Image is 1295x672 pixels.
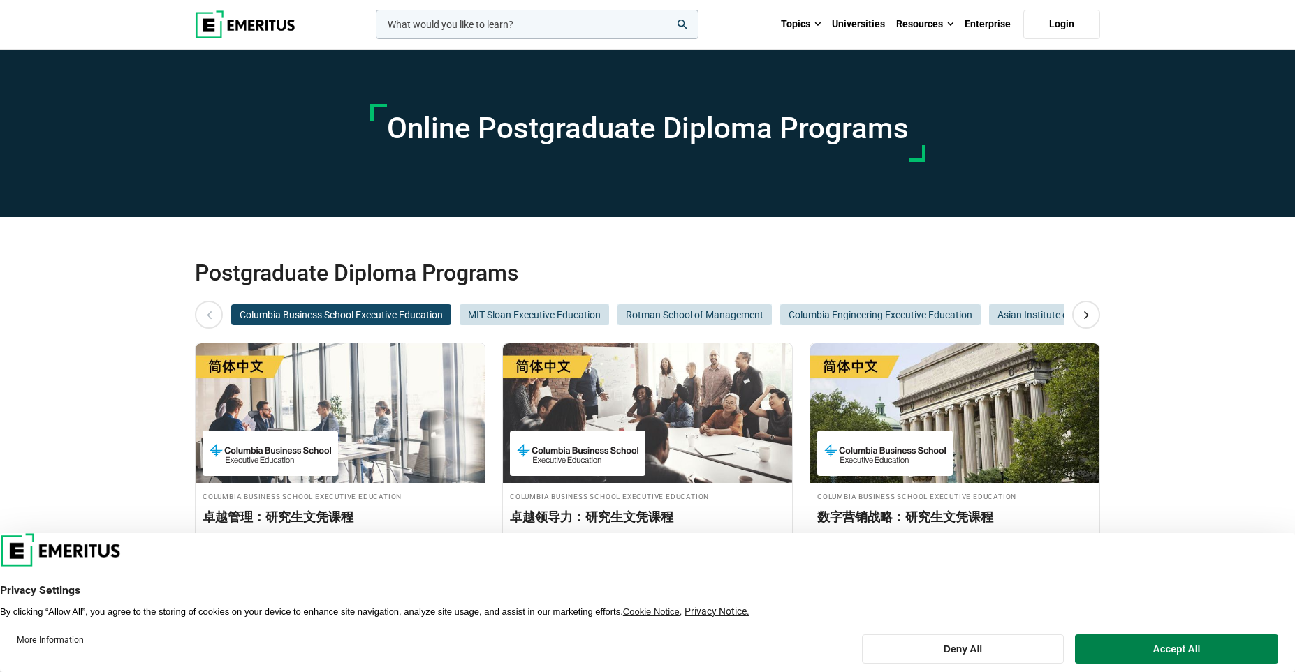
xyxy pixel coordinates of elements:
[817,508,1092,525] h3: 数字营销战略：研究生文凭课程
[195,259,1100,287] h2: Postgraduate Diploma Programs
[817,490,1092,502] h4: Columbia Business School Executive Education
[196,343,485,483] img: 卓越管理：研究生文凭课程 | Online Digital Transformation Course
[203,508,478,525] h3: 卓越管理：研究生文凭课程
[196,343,485,552] a: Digital Transformation Course by Columbia Business School Executive Education - Columbia Business...
[376,10,698,39] input: woocommerce-product-search-field-0
[510,490,785,502] h4: Columbia Business School Executive Education
[1023,10,1100,39] a: Login
[503,343,792,552] a: Leadership Course by Columbia Business School Executive Education - Columbia Business School Exec...
[387,111,909,146] h1: Online Postgraduate Diploma Programs
[517,438,638,469] img: Columbia Business School Executive Education
[210,438,331,469] img: Columbia Business School Executive Education
[780,304,981,325] button: Columbia Engineering Executive Education
[460,304,609,325] button: MIT Sloan Executive Education
[617,304,772,325] button: Rotman School of Management
[231,304,451,325] button: Columbia Business School Executive Education
[810,343,1099,552] a: Digital Marketing Course by Columbia Business School Executive Education - Columbia Business Scho...
[203,490,478,502] h4: Columbia Business School Executive Education
[510,508,785,525] h3: 卓越领导力：研究生文凭课程
[810,343,1099,483] img: 数字营销战略：研究生文凭课程 | Online Digital Marketing Course
[824,438,946,469] img: Columbia Business School Executive Education
[503,343,792,483] img: 卓越领导力：研究生文凭课程 | Online Leadership Course
[989,304,1140,325] button: Asian Institute of Management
